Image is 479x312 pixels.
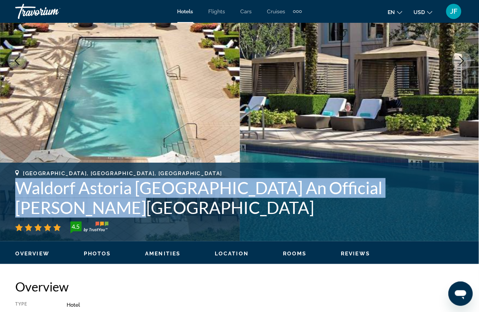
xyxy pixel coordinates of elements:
iframe: Botón para iniciar la ventana de mensajería [449,282,473,306]
span: Reviews [341,251,370,257]
a: Cars [241,8,252,14]
button: User Menu [444,3,464,19]
button: Overview [15,250,49,257]
span: en [388,9,395,15]
span: Amenities [145,251,180,257]
button: Next image [452,51,471,70]
button: Previous image [8,51,27,70]
a: Hotels [177,8,193,14]
span: Location [215,251,249,257]
h1: Waldorf Astoria [GEOGRAPHIC_DATA] An Official [PERSON_NAME][GEOGRAPHIC_DATA] [15,178,464,218]
img: trustyou-badge-hor.svg [70,222,109,234]
a: Flights [209,8,225,14]
button: Extra navigation items [293,5,302,17]
div: Hotel [67,302,464,308]
button: Rooms [283,250,307,257]
span: Overview [15,251,49,257]
span: [GEOGRAPHIC_DATA], [GEOGRAPHIC_DATA], [GEOGRAPHIC_DATA] [23,170,222,176]
button: Change language [388,6,402,17]
div: Type [15,302,48,308]
button: Amenities [145,250,180,257]
span: USD [414,9,425,15]
span: Photos [84,251,111,257]
a: Cruises [267,8,286,14]
button: Change currency [414,6,433,17]
a: Travorium [15,2,91,21]
span: Rooms [283,251,307,257]
button: Reviews [341,250,370,257]
h2: Overview [15,279,464,295]
span: JF [450,8,458,15]
button: Location [215,250,249,257]
button: Photos [84,250,111,257]
div: 4.5 [68,222,83,231]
